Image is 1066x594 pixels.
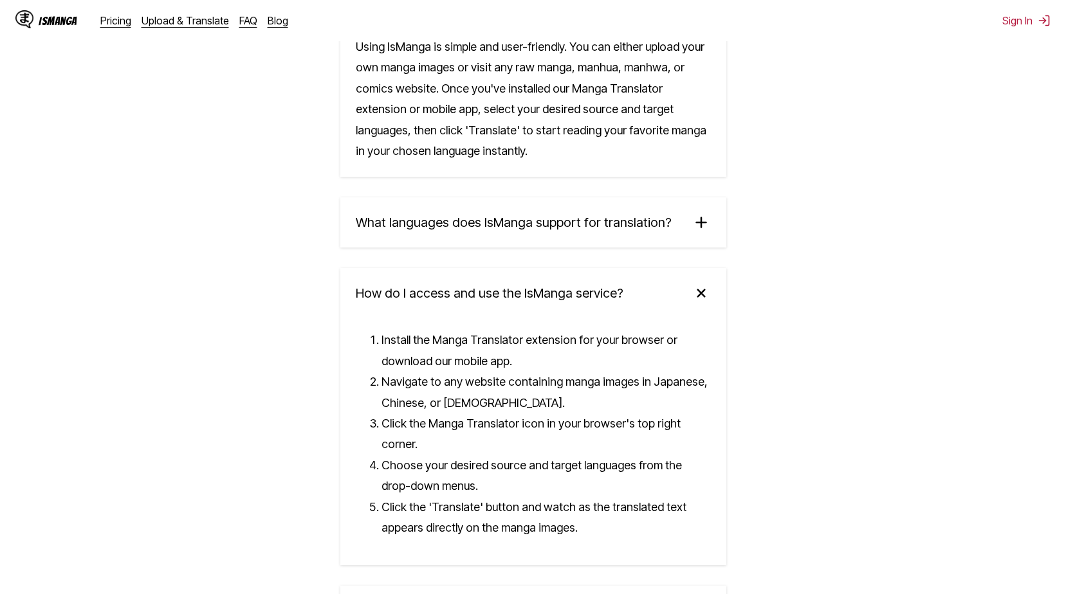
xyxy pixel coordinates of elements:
img: IsManga Logo [15,10,33,28]
img: plus [692,213,711,232]
img: plus [687,280,714,307]
div: IsManga [39,15,77,27]
summary: How do I access and use the IsManga service? [340,268,726,318]
span: What languages does IsManga support for translation? [356,215,672,230]
a: Pricing [100,14,131,27]
summary: What languages does IsManga support for translation? [340,197,726,248]
li: Navigate to any website containing manga images in Japanese, Chinese, or [DEMOGRAPHIC_DATA]. [381,372,711,413]
div: Using IsManga is simple and user-friendly. You can either upload your own manga images or visit a... [340,37,726,177]
button: Sign In [1002,14,1051,27]
a: IsManga LogoIsManga [15,10,100,31]
li: Choose your desired source and target languages from the drop-down menus. [381,455,711,497]
li: Click the 'Translate' button and watch as the translated text appears directly on the manga images. [381,497,711,539]
img: Sign out [1038,14,1051,27]
a: FAQ [239,14,257,27]
span: How do I access and use the IsManga service? [356,285,623,301]
a: Upload & Translate [142,14,229,27]
a: Blog [268,14,288,27]
li: Install the Manga Translator extension for your browser or download our mobile app. [381,330,711,372]
li: Click the Manga Translator icon in your browser's top right corner. [381,413,711,455]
